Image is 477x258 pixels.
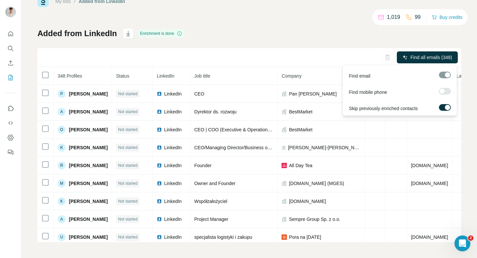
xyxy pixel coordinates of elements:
span: CEO [194,91,204,97]
span: Find mobile phone [349,89,387,96]
span: LinkedIn [164,126,182,133]
span: Project Manager [194,217,228,222]
img: LinkedIn logo [157,109,162,114]
span: Not started [118,234,137,240]
span: Not started [118,162,137,168]
div: K [58,144,66,152]
span: [PERSON_NAME]-[PERSON_NAME]. z o.o. [288,144,361,151]
span: LinkedIn [157,73,174,79]
button: Search [5,42,16,54]
span: [DOMAIN_NAME] [411,234,448,240]
span: [PERSON_NAME] [69,198,108,205]
span: Dyrektor ds. rozwoju [194,109,237,114]
button: Use Surfe on LinkedIn [5,102,16,114]
img: Avatar [5,7,16,17]
span: [PERSON_NAME] [69,162,108,169]
span: BestMarket [289,126,312,133]
span: LinkedIn [164,91,182,97]
button: Use Surfe API [5,117,16,129]
iframe: Intercom live chat [454,235,470,251]
span: LinkedIn [164,180,182,187]
span: [PERSON_NAME] [69,216,108,223]
span: Not started [118,127,137,133]
span: Job title [194,73,210,79]
p: 1,019 [387,13,400,21]
span: Sempre Group Sp. z o.o. [289,216,340,223]
div: P [58,90,66,98]
span: 2 [468,235,473,241]
span: Not started [118,109,137,115]
img: LinkedIn logo [157,234,162,240]
span: Not started [118,216,137,222]
span: [DOMAIN_NAME] [411,163,448,168]
span: LinkedIn [164,162,182,169]
img: LinkedIn logo [157,91,162,97]
span: LinkedIn [164,234,182,240]
span: Not started [118,198,137,204]
img: LinkedIn logo [157,199,162,204]
span: LinkedIn [164,198,182,205]
div: O [58,126,66,134]
div: M [58,179,66,187]
button: Dashboard [5,132,16,144]
img: LinkedIn logo [157,163,162,168]
img: company-logo [282,163,287,168]
span: [DOMAIN_NAME] (MGES) [289,180,344,187]
span: LinkedIn [164,216,182,223]
span: Find email [349,73,370,79]
img: LinkedIn logo [157,127,162,132]
span: Company [282,73,301,79]
button: Enrich CSV [5,57,16,69]
span: 348 Profiles [58,73,82,79]
p: 99 [415,13,421,21]
span: Not started [118,91,137,97]
div: A [58,215,66,223]
span: Skip previously enriched contacts [349,105,418,112]
div: U [58,233,66,241]
div: R [58,161,66,169]
span: [PERSON_NAME] [69,91,108,97]
span: Pora na [DATE] [289,234,321,240]
button: Find all emails (348) [397,51,458,63]
div: K [58,197,66,205]
span: [PERSON_NAME] [69,126,108,133]
span: BestMarket [289,108,312,115]
button: Feedback [5,146,16,158]
div: Enrichment is done [138,30,184,37]
span: Status [116,73,129,79]
span: LinkedIn [164,144,182,151]
span: [PERSON_NAME] [69,234,108,240]
span: Współzałożyciel [194,199,227,204]
span: Pan [PERSON_NAME] [289,91,337,97]
span: LinkedIn [164,108,182,115]
h1: Added from LinkedIn [37,28,117,39]
span: CEO | COO (Executive & Operations Director) - Operational and Digital Transformational Project [194,127,392,132]
img: LinkedIn logo [157,217,162,222]
img: LinkedIn logo [157,181,162,186]
img: company-logo [282,234,287,240]
span: Owner and Founder [194,181,236,186]
span: Find all emails (348) [410,54,452,61]
button: My lists [5,72,16,84]
button: Quick start [5,28,16,40]
span: CEO/Managing Director/Business owner [194,145,277,150]
span: [PERSON_NAME] [69,108,108,115]
span: Not started [118,145,137,151]
span: Not started [118,180,137,186]
span: [PERSON_NAME] [69,144,108,151]
span: specjalista logistyki i zakupu [194,234,252,240]
button: Buy credits [432,13,462,22]
span: [DOMAIN_NAME] [289,198,326,205]
span: Founder [194,163,211,168]
span: [PERSON_NAME] [69,180,108,187]
img: LinkedIn logo [157,145,162,150]
span: [DOMAIN_NAME] [411,181,448,186]
div: A [58,108,66,116]
span: All Day Tea [289,162,312,169]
